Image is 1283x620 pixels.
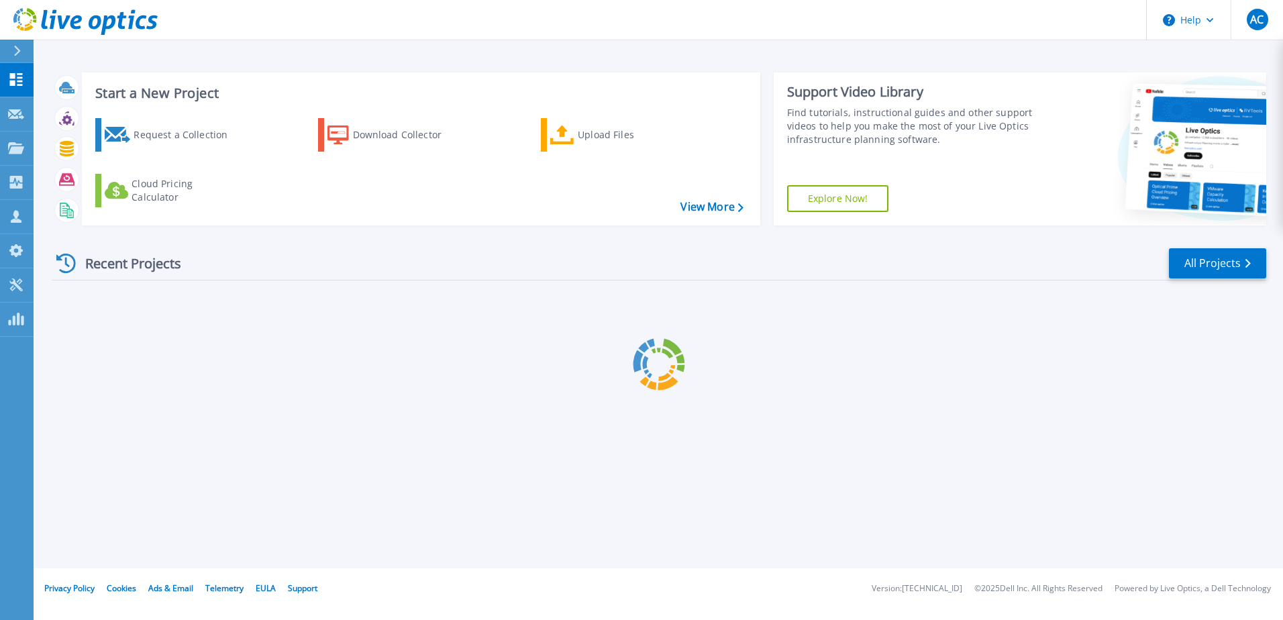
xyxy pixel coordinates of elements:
a: View More [680,201,743,213]
a: Cloud Pricing Calculator [95,174,245,207]
a: All Projects [1169,248,1266,278]
a: EULA [256,582,276,594]
a: Ads & Email [148,582,193,594]
a: Telemetry [205,582,244,594]
div: Recent Projects [52,247,199,280]
a: Privacy Policy [44,582,95,594]
div: Cloud Pricing Calculator [132,177,239,204]
div: Download Collector [353,121,460,148]
a: Explore Now! [787,185,889,212]
a: Support [288,582,317,594]
a: Request a Collection [95,118,245,152]
li: Version: [TECHNICAL_ID] [872,584,962,593]
a: Cookies [107,582,136,594]
a: Download Collector [318,118,468,152]
li: © 2025 Dell Inc. All Rights Reserved [974,584,1102,593]
span: AC [1250,14,1264,25]
a: Upload Files [541,118,690,152]
h3: Start a New Project [95,86,743,101]
li: Powered by Live Optics, a Dell Technology [1115,584,1271,593]
div: Request a Collection [134,121,241,148]
div: Find tutorials, instructional guides and other support videos to help you make the most of your L... [787,106,1038,146]
div: Support Video Library [787,83,1038,101]
div: Upload Files [578,121,685,148]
